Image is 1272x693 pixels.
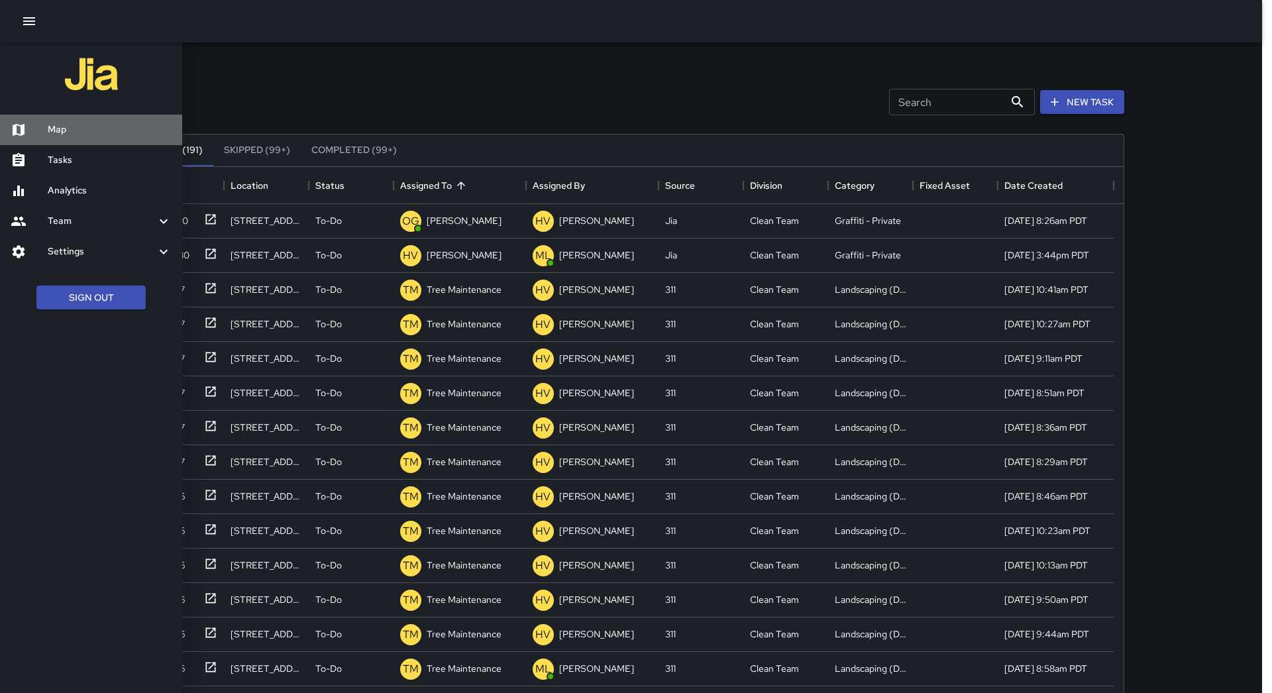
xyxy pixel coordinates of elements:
h6: Analytics [48,184,172,198]
img: jia-logo [65,48,118,101]
button: Sign Out [36,286,146,310]
h6: Settings [48,244,156,259]
h6: Team [48,214,156,229]
h6: Map [48,123,172,137]
h6: Tasks [48,153,172,168]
